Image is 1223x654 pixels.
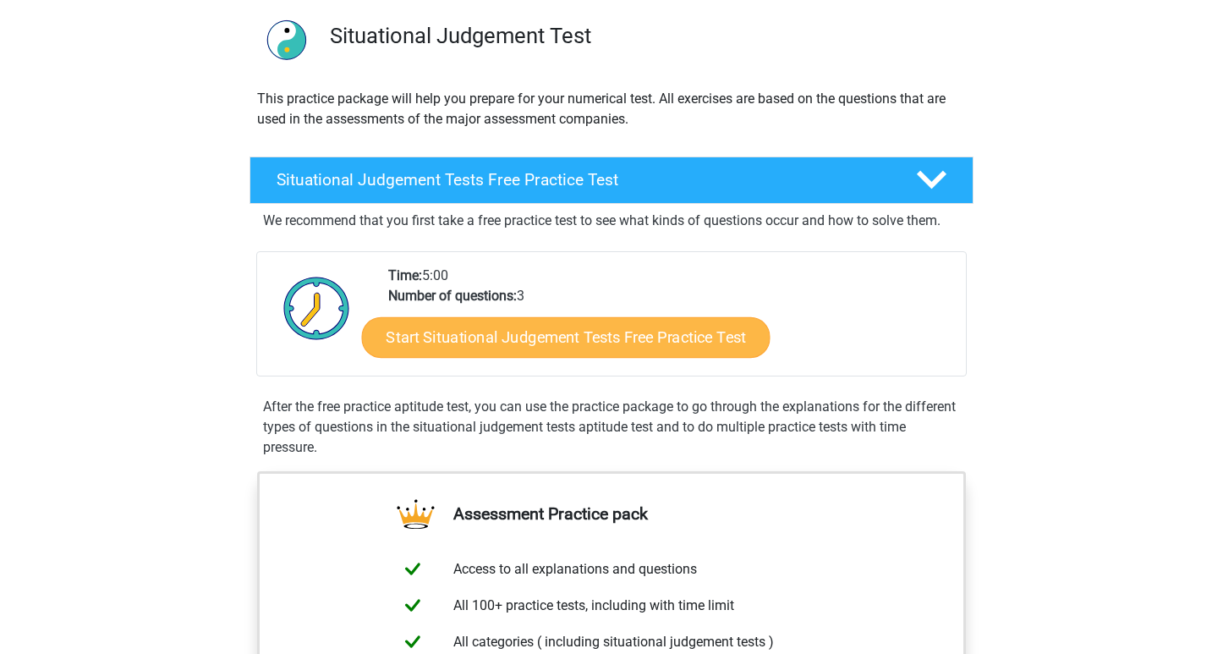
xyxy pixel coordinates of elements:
a: Start Situational Judgement Tests Free Practice Test [362,317,771,358]
img: situational judgement tests [250,3,322,75]
p: This practice package will help you prepare for your numerical test. All exercises are based on t... [257,89,966,129]
h3: Situational Judgement Test [330,23,960,49]
div: 5:00 3 [376,266,965,376]
a: Situational Judgement Tests Free Practice Test [243,157,980,204]
b: Number of questions: [388,288,517,304]
img: Clock [274,266,359,350]
div: After the free practice aptitude test, you can use the practice package to go through the explana... [256,397,967,458]
h4: Situational Judgement Tests Free Practice Test [277,170,889,190]
b: Time: [388,267,422,283]
p: We recommend that you first take a free practice test to see what kinds of questions occur and ho... [263,211,960,231]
